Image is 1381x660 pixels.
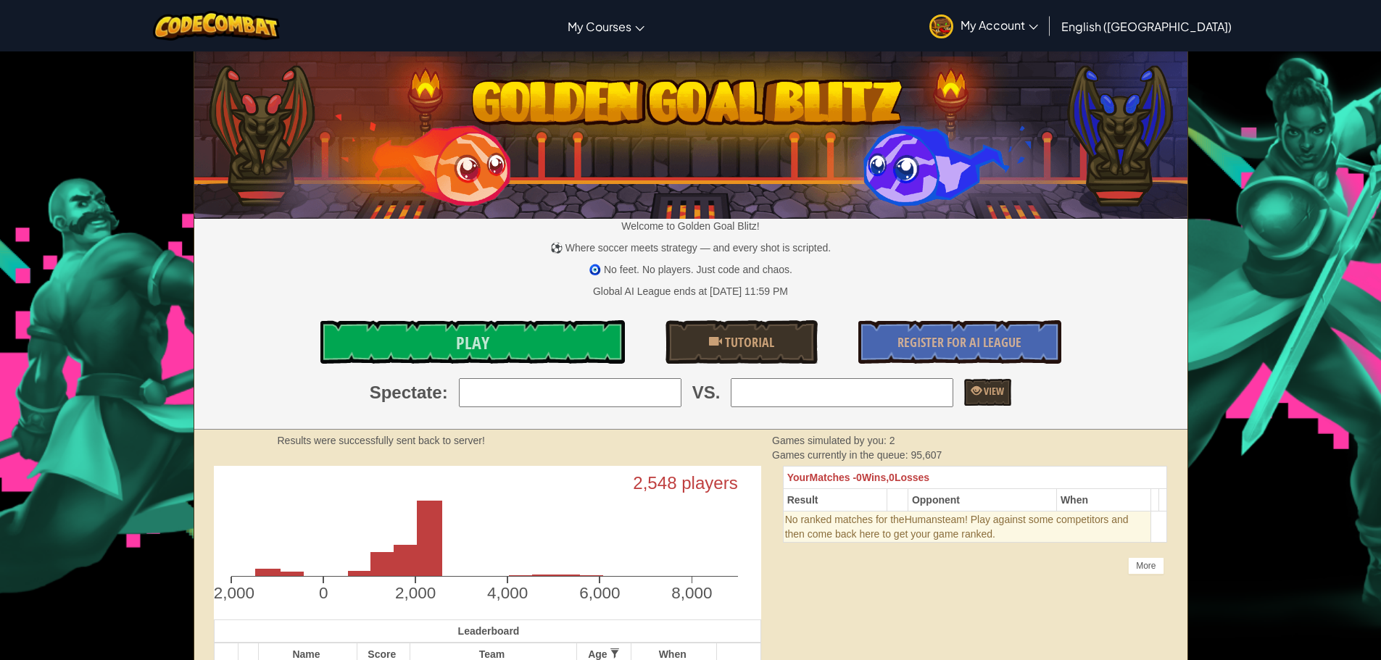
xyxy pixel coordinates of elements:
span: No ranked matches for the [785,514,905,525]
span: Wins, [862,472,889,483]
text: 0 [318,584,328,602]
span: VS. [692,380,721,405]
span: Register for AI League [897,333,1021,351]
img: Golden Goal [194,46,1187,219]
p: Welcome to Golden Goal Blitz! [194,219,1187,233]
text: 2,000 [395,584,436,602]
a: My Courses [560,7,652,46]
p: 🧿 No feet. No players. Just code and chaos. [194,262,1187,277]
div: More [1128,557,1164,575]
a: My Account [922,3,1045,49]
span: Matches - [810,472,857,483]
span: Leaderboard [458,625,520,637]
span: 95,607 [911,449,942,461]
span: English ([GEOGRAPHIC_DATA]) [1061,19,1232,34]
td: Humans [783,511,1151,543]
img: CodeCombat logo [153,11,280,41]
span: Your [787,472,810,483]
a: Register for AI League [858,320,1061,364]
p: ⚽ Where soccer meets strategy — and every shot is scripted. [194,241,1187,255]
span: My Courses [568,19,631,34]
span: Tutorial [722,333,774,351]
text: 4,000 [487,584,528,602]
span: Spectate [370,380,442,405]
th: Opponent [908,489,1056,511]
span: 2 [889,435,895,446]
a: English ([GEOGRAPHIC_DATA]) [1054,7,1239,46]
th: 0 0 [783,467,1167,489]
text: 8,000 [671,584,712,602]
text: 2,548 players [633,473,738,493]
img: avatar [929,14,953,38]
span: Play [456,331,489,354]
span: View [982,384,1004,398]
th: Result [783,489,887,511]
span: Games simulated by you: [772,435,889,446]
span: My Account [961,17,1038,33]
span: Games currently in the queue: [772,449,911,461]
span: : [442,380,448,405]
text: -2,000 [208,584,254,602]
strong: Results were successfully sent back to server! [278,435,485,446]
span: Losses [895,472,929,483]
span: team! Play against some competitors and then come back here to get your game ranked. [785,514,1129,540]
div: Global AI League ends at [DATE] 11:59 PM [593,284,788,298]
th: When [1056,489,1151,511]
a: Tutorial [665,320,818,364]
text: 6,000 [579,584,620,602]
